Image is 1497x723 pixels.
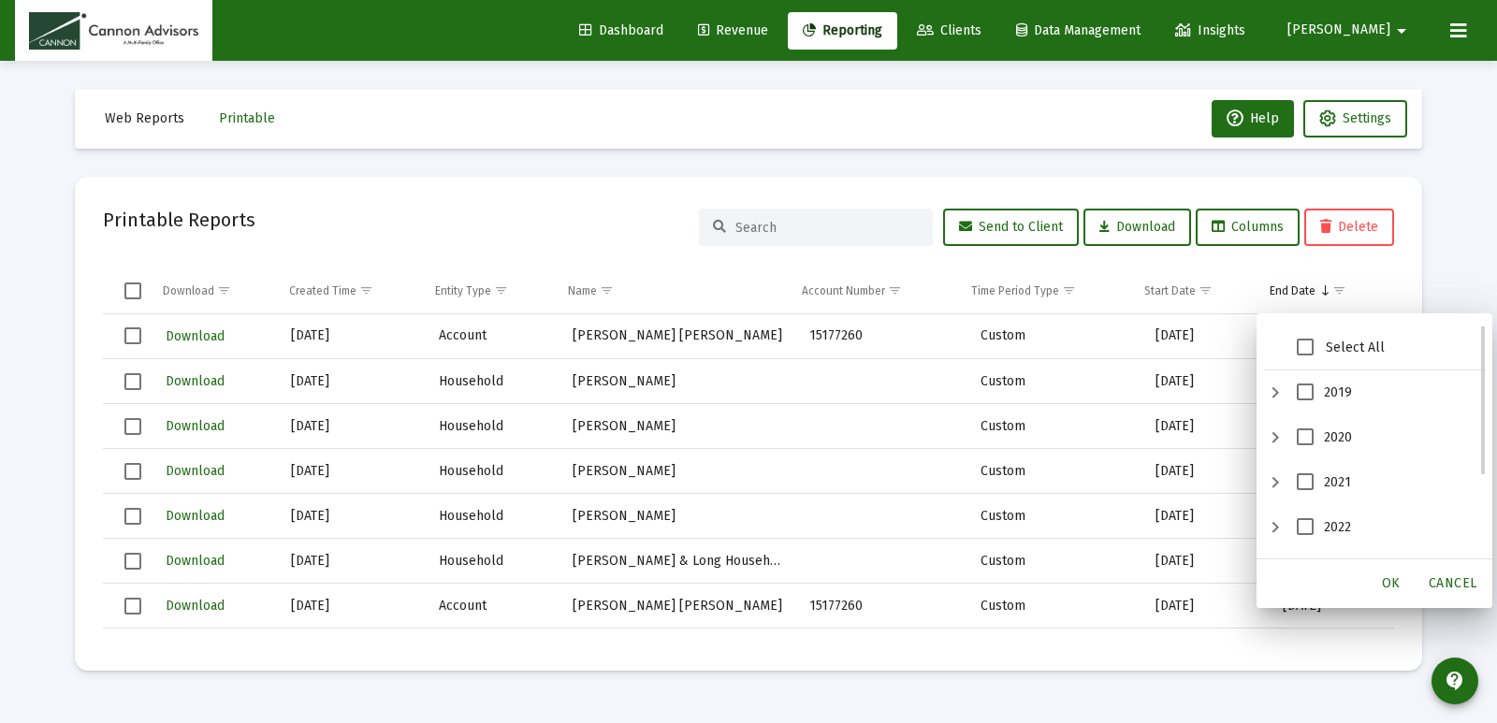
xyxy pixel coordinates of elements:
span: Web Reports [105,110,184,126]
span: Printable [219,110,275,126]
button: Download [164,547,226,574]
div: Select row [124,327,141,344]
div: Created Time [289,283,356,298]
span: Dashboard [579,22,663,38]
span: OK [1382,575,1401,591]
td: Column End Date [1257,268,1380,313]
td: [PERSON_NAME] & [PERSON_NAME] Household [560,629,796,673]
h2: Printable Reports [103,205,255,235]
span: Show filter options for column 'Entity Type' [494,283,508,297]
td: [DATE] [1142,539,1270,584]
button: Download [164,323,226,350]
td: Column Time Period Type [958,268,1131,313]
li: 2023 [1264,550,1485,595]
td: [PERSON_NAME] [560,494,796,539]
div: Cancel [1421,567,1485,600]
div: Select all [124,282,141,299]
td: [PERSON_NAME] [560,404,796,449]
span: Show filter options for column 'End Date' [1332,283,1346,297]
button: [PERSON_NAME] [1265,11,1435,49]
td: [DATE] [278,359,426,404]
span: Show filter options for column 'Download' [217,283,231,297]
td: [DATE] [1142,359,1270,404]
td: Custom [967,449,1142,494]
td: [DATE] [1142,449,1270,494]
span: Download [166,328,225,344]
td: Household [426,494,560,539]
span: Send to Client [959,219,1063,235]
span: Show filter options for column 'Time Period Type' [1062,283,1076,297]
a: Dashboard [564,12,678,50]
div: Time Period Type [971,283,1059,298]
button: Download [164,457,226,484]
span: Revenue [698,22,768,38]
button: Download [164,592,226,619]
div: 2022 [1324,517,1477,538]
div: 2021 [1324,472,1477,493]
span: Insights [1175,22,1245,38]
div: Select row [124,373,141,390]
td: Household [426,539,560,584]
mat-icon: arrow_drop_down [1390,12,1413,50]
td: [DATE] [1142,314,1270,359]
td: Column Name [555,268,789,313]
button: Settings [1303,100,1407,137]
td: Column Start Date [1131,268,1257,313]
td: [DATE] [1142,494,1270,539]
td: Household [426,404,560,449]
td: [DATE] [1270,629,1394,673]
div: Select row [124,463,141,480]
td: [DATE] [1142,629,1270,673]
td: Account [426,584,560,629]
span: Cancel [1429,575,1477,591]
span: Reporting [803,22,882,38]
div: Select row [124,643,141,659]
td: [DATE] [278,314,426,359]
td: Custom [967,584,1142,629]
td: Household [426,359,560,404]
td: Column Created Time [276,268,422,313]
li: 2020 [1264,415,1485,460]
li: 2019 [1264,370,1485,415]
td: Column Entity Type [422,268,555,313]
td: [DATE] [278,629,426,673]
li: 2022 [1264,505,1485,550]
td: Custom [967,314,1142,359]
button: Send to Client [943,209,1079,246]
span: Help [1227,110,1279,126]
div: OK [1361,567,1421,600]
div: Data grid [103,268,1394,643]
td: [PERSON_NAME] [PERSON_NAME] [560,584,796,629]
span: Download [166,418,225,434]
td: [DATE] [278,449,426,494]
span: Settings [1343,110,1391,126]
span: Download [166,508,225,524]
td: [PERSON_NAME] & Long Household [560,539,796,584]
div: End Date [1270,283,1315,298]
span: Select All [1297,340,1385,355]
span: Show filter options for column 'Account Number' [888,283,902,297]
td: [PERSON_NAME] [560,449,796,494]
span: Download [166,553,225,569]
div: 2020 [1324,427,1477,448]
td: Custom [967,404,1142,449]
td: 15177260 [796,584,967,629]
a: Data Management [1001,12,1155,50]
td: [PERSON_NAME] [PERSON_NAME] [560,314,796,359]
span: [PERSON_NAME] [1287,22,1390,38]
td: 15177260 [796,314,967,359]
td: Custom [967,359,1142,404]
a: Revenue [683,12,783,50]
button: Printable [204,100,290,137]
div: Select row [124,508,141,525]
span: Delete [1320,219,1378,235]
span: Clients [917,22,981,38]
td: [DATE] [1142,404,1270,449]
div: Select row [124,553,141,570]
div: Name [568,283,597,298]
td: Household [426,629,560,673]
span: Show filter options for column 'Name' [600,283,614,297]
div: Select row [124,598,141,615]
button: Download [164,502,226,529]
span: Show filter options for column 'Start Date' [1199,283,1213,297]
